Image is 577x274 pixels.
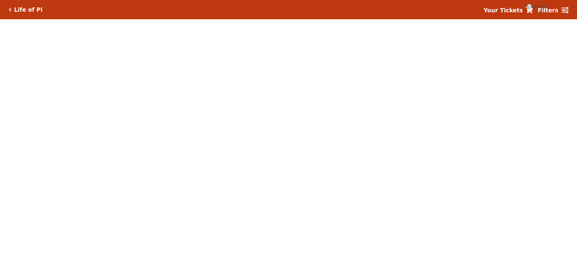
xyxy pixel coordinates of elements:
h5: Life of Pi [14,6,43,13]
span: {{cartCount}} [527,4,532,9]
a: Filters [538,6,568,15]
strong: Your Tickets [484,7,523,14]
a: Your Tickets {{cartCount}} [484,6,533,15]
a: Click here to go back to filters [9,8,11,12]
strong: Filters [538,7,558,14]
